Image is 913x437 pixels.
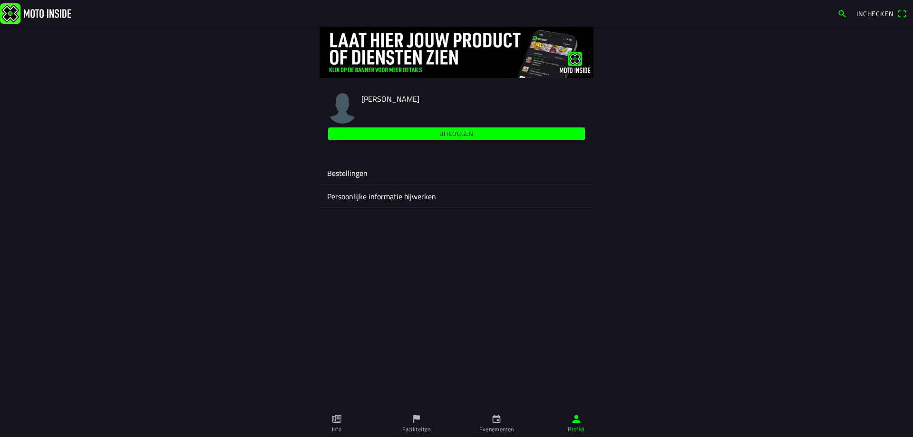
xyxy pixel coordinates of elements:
[331,414,342,424] ion-icon: paper
[852,5,911,21] a: Incheckenqr scanner
[328,127,585,140] ion-button: Uitloggen
[568,425,585,434] ion-label: Profiel
[491,414,502,424] ion-icon: calendar
[327,167,586,179] ion-label: Bestellingen
[327,191,586,202] ion-label: Persoonlijke informatie bijwerken
[571,414,582,424] ion-icon: person
[332,425,341,434] ion-label: Info
[479,425,514,434] ion-label: Evenementen
[327,93,358,124] img: moto-inside-avatar.png
[411,414,422,424] ion-icon: flag
[833,5,852,21] a: search
[856,9,894,19] span: Inchecken
[402,425,430,434] ion-label: Faciliteiten
[361,93,419,105] span: [PERSON_NAME]
[320,27,593,78] img: 4Lg0uCZZgYSq9MW2zyHRs12dBiEH1AZVHKMOLPl0.jpg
